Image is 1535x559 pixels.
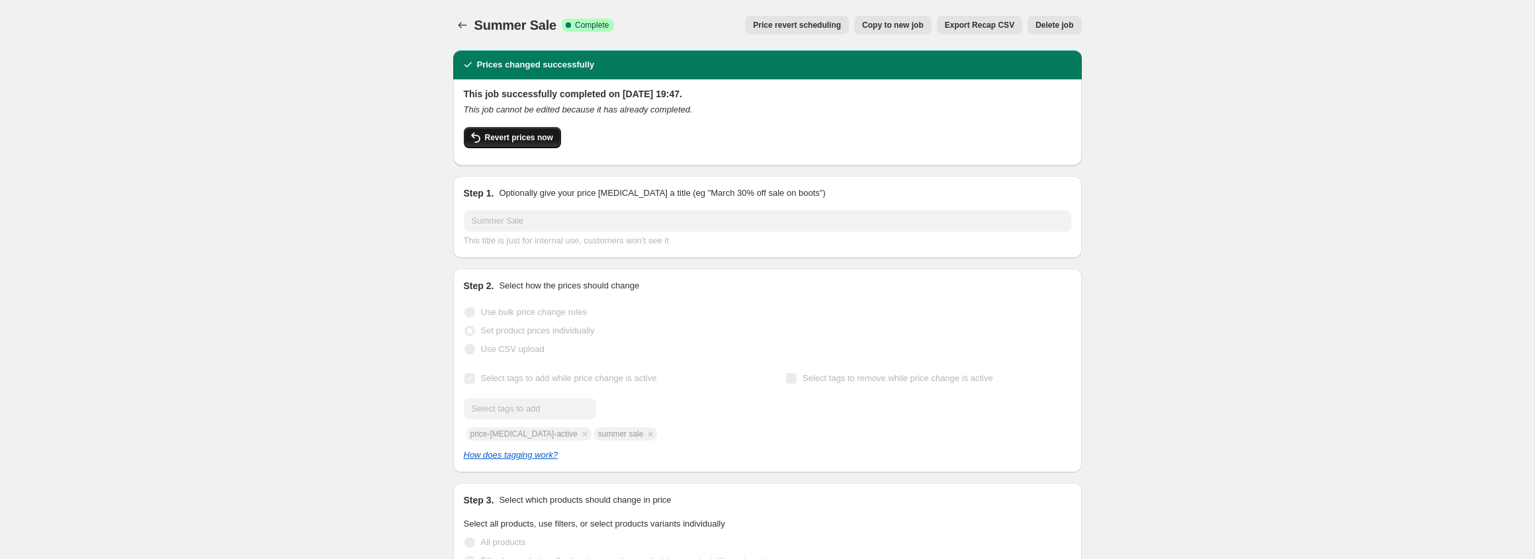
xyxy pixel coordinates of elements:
[753,20,841,30] span: Price revert scheduling
[464,127,561,148] button: Revert prices now
[464,105,693,114] i: This job cannot be edited because it has already completed.
[854,16,932,34] button: Copy to new job
[474,18,557,32] span: Summer Sale
[485,132,553,143] span: Revert prices now
[481,537,526,547] span: All products
[481,307,587,317] span: Use bulk price change rules
[477,58,595,71] h2: Prices changed successfully
[803,373,993,383] span: Select tags to remove while price change is active
[464,87,1071,101] h2: This job successfully completed on [DATE] 19:47.
[481,325,595,335] span: Set product prices individually
[945,20,1014,30] span: Export Recap CSV
[464,398,596,419] input: Select tags to add
[464,519,725,529] span: Select all products, use filters, or select products variants individually
[464,210,1071,232] input: 30% off holiday sale
[464,187,494,200] h2: Step 1.
[1028,16,1081,34] button: Delete job
[862,20,924,30] span: Copy to new job
[745,16,849,34] button: Price revert scheduling
[464,494,494,507] h2: Step 3.
[499,279,639,292] p: Select how the prices should change
[464,279,494,292] h2: Step 2.
[481,344,545,354] span: Use CSV upload
[937,16,1022,34] button: Export Recap CSV
[464,450,558,460] a: How does tagging work?
[575,20,609,30] span: Complete
[499,494,671,507] p: Select which products should change in price
[453,16,472,34] button: Price change jobs
[1035,20,1073,30] span: Delete job
[499,187,825,200] p: Optionally give your price [MEDICAL_DATA] a title (eg "March 30% off sale on boots")
[481,373,657,383] span: Select tags to add while price change is active
[464,236,669,245] span: This title is just for internal use, customers won't see it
